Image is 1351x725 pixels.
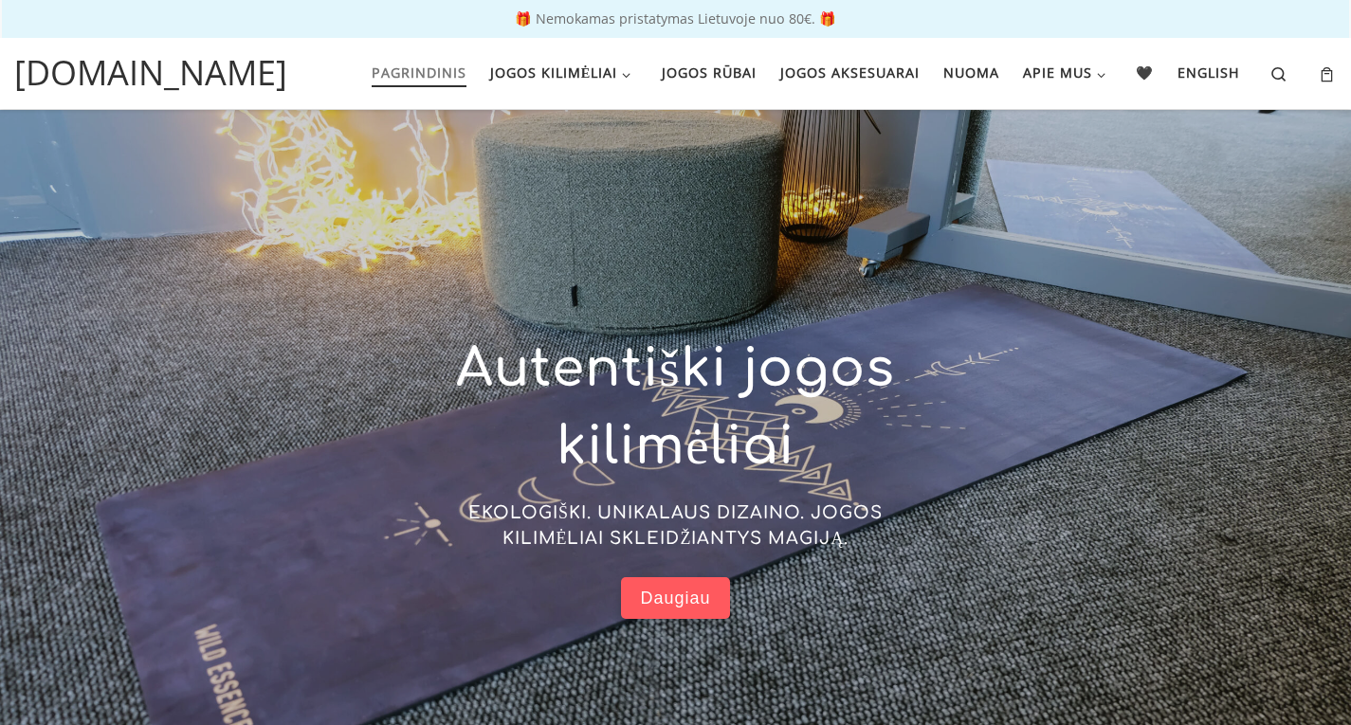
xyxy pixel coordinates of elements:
[372,53,466,88] span: Pagrindinis
[943,53,999,88] span: Nuoma
[621,577,729,620] a: Daugiau
[1023,53,1092,88] span: Apie mus
[19,12,1332,26] p: 🎁 Nemokamas pristatymas Lietuvoje nuo 80€. 🎁
[640,588,710,609] span: Daugiau
[655,53,762,93] a: Jogos rūbai
[456,340,894,477] span: Autentiški jogos kilimėliai
[468,503,883,548] span: EKOLOGIŠKI. UNIKALAUS DIZAINO. JOGOS KILIMĖLIAI SKLEIDŽIANTYS MAGIJĄ.
[1130,53,1160,93] a: 🖤
[14,47,287,99] a: [DOMAIN_NAME]
[774,53,925,93] a: Jogos aksesuarai
[1136,53,1154,88] span: 🖤
[780,53,920,88] span: Jogos aksesuarai
[365,53,472,93] a: Pagrindinis
[1178,53,1240,88] span: English
[484,53,643,93] a: Jogos kilimėliai
[490,53,618,88] span: Jogos kilimėliai
[662,53,757,88] span: Jogos rūbai
[937,53,1005,93] a: Nuoma
[1172,53,1247,93] a: English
